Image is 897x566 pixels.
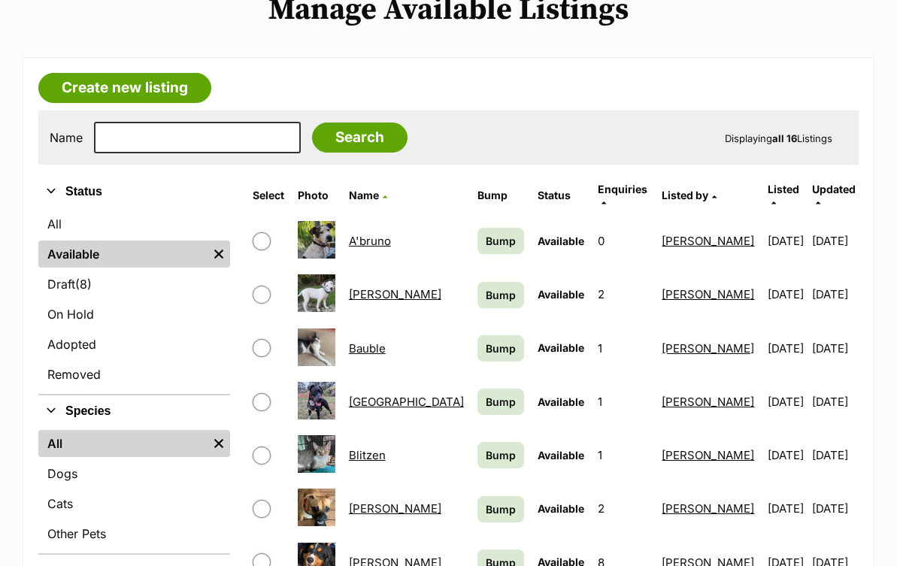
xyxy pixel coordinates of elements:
[598,183,647,195] span: translation missing: en.admin.listings.index.attributes.enquiries
[768,183,799,207] a: Listed
[662,234,754,248] a: [PERSON_NAME]
[477,496,524,522] a: Bump
[349,287,441,301] a: [PERSON_NAME]
[598,183,647,207] a: Enquiries
[38,241,208,268] a: Available
[477,389,524,415] a: Bump
[349,234,391,248] a: A'bruno
[812,322,857,374] td: [DATE]
[486,501,516,517] span: Bump
[486,287,516,303] span: Bump
[471,177,530,213] th: Bump
[762,429,811,481] td: [DATE]
[592,322,655,374] td: 1
[812,268,857,320] td: [DATE]
[38,520,230,547] a: Other Pets
[812,183,856,195] span: Updated
[592,483,655,534] td: 2
[762,215,811,267] td: [DATE]
[349,189,387,201] a: Name
[349,501,441,516] a: [PERSON_NAME]
[247,177,290,213] th: Select
[662,287,754,301] a: [PERSON_NAME]
[298,328,335,366] img: Bauble
[812,183,856,207] a: Updated
[38,271,230,298] a: Draft
[38,210,230,238] a: All
[592,215,655,267] td: 0
[538,235,584,247] span: Available
[768,183,799,195] span: Listed
[812,483,857,534] td: [DATE]
[298,435,335,473] img: Blitzen
[812,215,857,267] td: [DATE]
[38,427,230,553] div: Species
[538,341,584,354] span: Available
[592,429,655,481] td: 1
[662,341,754,356] a: [PERSON_NAME]
[38,460,230,487] a: Dogs
[662,448,754,462] a: [PERSON_NAME]
[662,189,708,201] span: Listed by
[292,177,341,213] th: Photo
[349,395,464,409] a: [GEOGRAPHIC_DATA]
[349,189,379,201] span: Name
[762,376,811,428] td: [DATE]
[38,430,208,457] a: All
[477,442,524,468] a: Bump
[762,268,811,320] td: [DATE]
[38,361,230,388] a: Removed
[486,394,516,410] span: Bump
[762,483,811,534] td: [DATE]
[477,228,524,254] a: Bump
[349,448,386,462] a: Blitzen
[812,376,857,428] td: [DATE]
[312,123,408,153] input: Search
[38,301,230,328] a: On Hold
[538,288,584,301] span: Available
[486,447,516,463] span: Bump
[532,177,590,213] th: Status
[592,268,655,320] td: 2
[762,322,811,374] td: [DATE]
[50,131,83,144] label: Name
[486,341,516,356] span: Bump
[38,331,230,358] a: Adopted
[538,395,584,408] span: Available
[349,341,386,356] a: Bauble
[208,430,230,457] a: Remove filter
[75,275,92,293] span: (8)
[725,132,832,144] span: Displaying Listings
[477,335,524,362] a: Bump
[38,207,230,394] div: Status
[812,429,857,481] td: [DATE]
[38,401,230,421] button: Species
[592,376,655,428] td: 1
[662,189,717,201] a: Listed by
[477,282,524,308] a: Bump
[772,132,797,144] strong: all 16
[486,233,516,249] span: Bump
[538,502,584,515] span: Available
[208,241,230,268] a: Remove filter
[38,182,230,201] button: Status
[662,395,754,409] a: [PERSON_NAME]
[538,449,584,462] span: Available
[38,490,230,517] a: Cats
[662,501,754,516] a: [PERSON_NAME]
[38,73,211,103] a: Create new listing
